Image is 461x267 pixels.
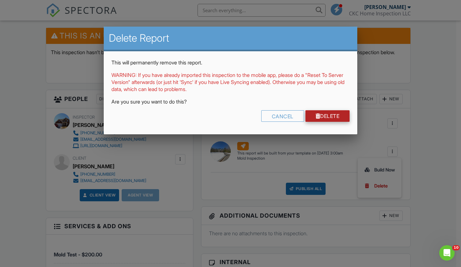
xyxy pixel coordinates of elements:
p: Are you sure you want to do this? [111,98,350,105]
div: Cancel [261,110,304,122]
a: Delete [305,110,350,122]
span: 10 [452,245,460,250]
p: WARNING: If you have already imported this inspection to the mobile app, please do a "Reset To Se... [111,71,350,93]
h2: Delete Report [109,32,352,45]
p: This will permanently remove this report. [111,59,350,66]
iframe: Intercom live chat [439,245,455,261]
